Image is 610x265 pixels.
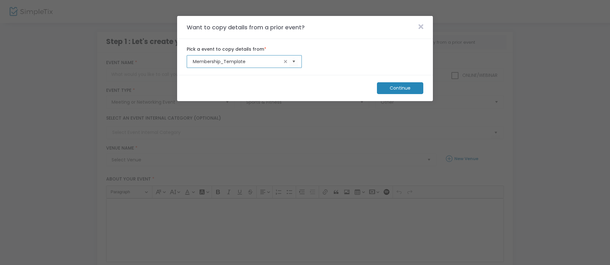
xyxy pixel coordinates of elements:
[377,82,423,94] m-button: Continue
[282,58,289,65] span: clear
[177,16,433,39] m-panel-header: Want to copy details from a prior event?
[289,55,298,68] button: Select
[193,58,282,65] input: Select an event
[184,23,308,32] m-panel-title: Want to copy details from a prior event?
[187,46,302,53] label: Pick a event to copy details from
